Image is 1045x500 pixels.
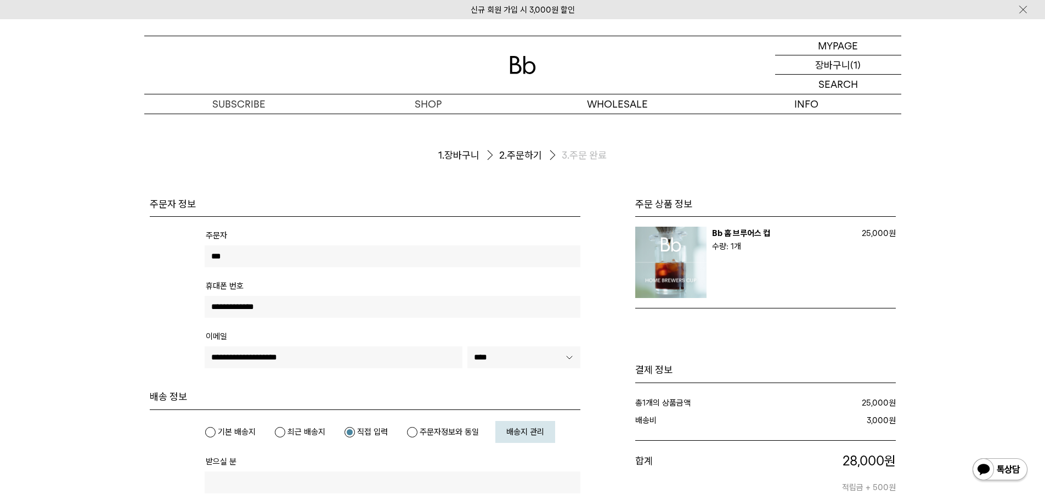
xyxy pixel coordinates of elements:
dt: 총 개의 상품금액 [635,396,776,409]
img: 카카오톡 채널 1:1 채팅 버튼 [971,457,1029,484]
span: 3. [562,149,569,162]
span: 2. [499,149,507,162]
a: 신규 회원 가입 시 3,000원 할인 [471,5,575,15]
dd: 원 [776,396,896,409]
dt: 합계 [635,452,748,495]
span: 이메일 [206,332,227,341]
img: Bb 홈 브루어스 컵 [635,227,707,298]
p: WHOLESALE [523,94,712,114]
a: MYPAGE [775,36,901,55]
p: (1) [850,55,861,74]
label: 기본 배송지 [205,426,256,437]
a: 장바구니 (1) [775,55,901,75]
li: 주문하기 [499,147,562,165]
li: 장바구니 [438,147,499,165]
span: 휴대폰 번호 [206,281,244,291]
p: SEARCH [818,75,858,94]
strong: 25,000 [862,398,889,408]
span: 1. [438,149,444,162]
p: 수량: 1개 [712,240,852,253]
h4: 배송 정보 [150,390,580,403]
strong: 1 [642,398,646,408]
span: 주문자 [206,231,227,240]
p: 장바구니 [815,55,850,74]
span: 28,000 [843,453,884,469]
h4: 주문자 정보 [150,198,580,211]
a: SHOP [334,94,523,114]
h1: 결제 정보 [635,363,896,377]
h3: 주문 상품 정보 [635,198,896,211]
label: 최근 배송지 [274,426,325,437]
a: 배송지 관리 [495,421,555,443]
span: 받으실 분 [206,457,236,467]
span: 배송지 관리 [506,427,544,437]
p: MYPAGE [818,36,858,55]
label: 주문자정보와 동일 [406,426,479,437]
label: 직접 입력 [344,426,388,437]
a: Bb 홈 브루어스 컵 [712,228,770,238]
dd: 원 [761,414,896,427]
strong: 3,000 [867,415,889,425]
p: 원 [747,452,896,470]
img: 로고 [510,56,536,74]
a: SUBSCRIBE [144,94,334,114]
p: INFO [712,94,901,114]
li: 주문 완료 [562,149,607,162]
dt: 배송비 [635,414,762,427]
p: 25,000원 [852,227,896,240]
p: 적립금 + 500원 [747,470,896,494]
